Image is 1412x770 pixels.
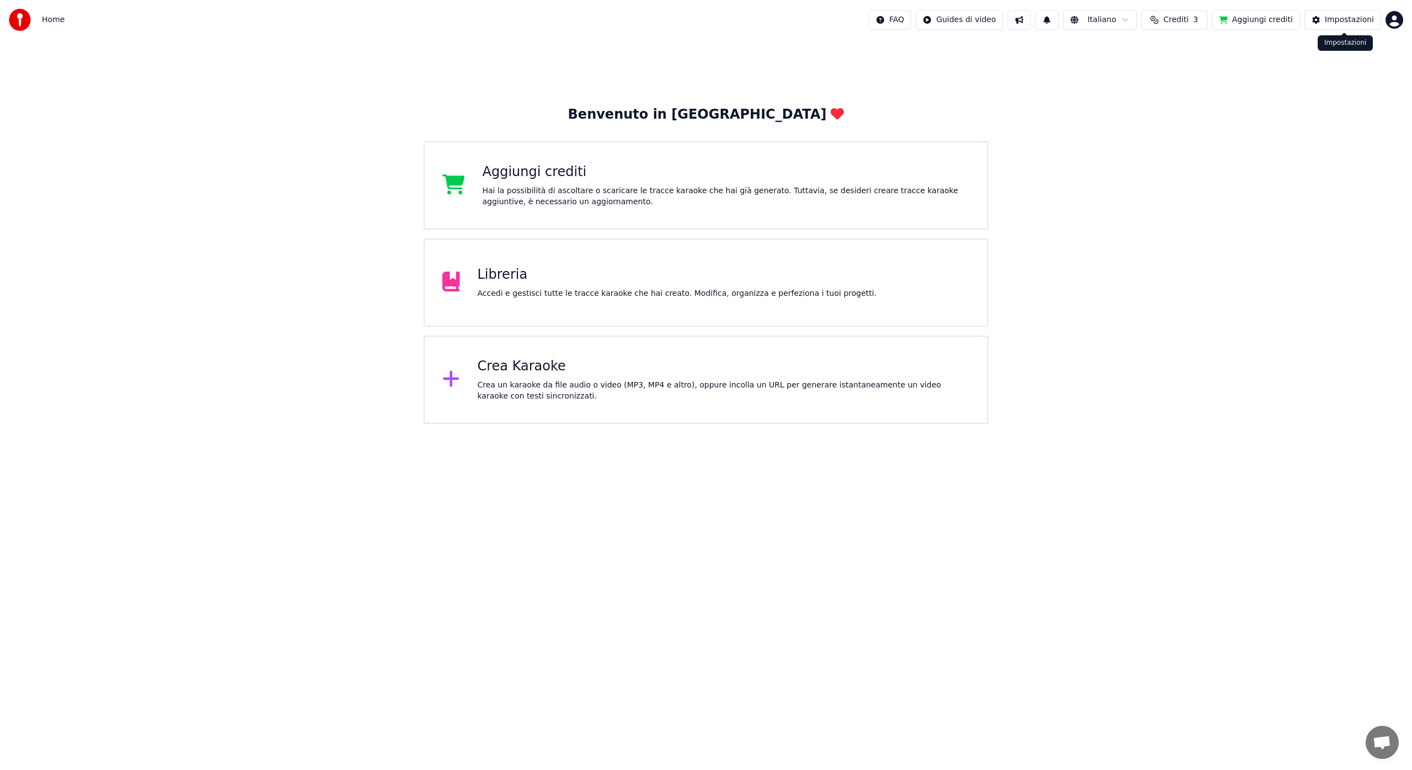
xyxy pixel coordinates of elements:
[42,14,65,25] span: Home
[42,14,65,25] nav: breadcrumb
[916,10,1003,30] button: Guides di video
[9,9,31,31] img: youka
[1304,10,1381,30] button: Impostazioni
[478,358,970,375] div: Crea Karaoke
[478,266,877,284] div: Libreria
[483,163,970,181] div: Aggiungi crediti
[478,380,970,402] div: Crea un karaoke da file audio o video (MP3, MP4 e altro), oppure incolla un URL per generare ista...
[1318,35,1373,51] div: Impostazioni
[1141,10,1207,30] button: Crediti3
[1193,14,1198,25] span: 3
[483,185,970,208] div: Hai la possibilità di ascoltare o scaricare le tracce karaoke che hai già generato. Tuttavia, se ...
[1366,726,1399,759] div: Aprire la chat
[568,106,844,124] div: Benvenuto in [GEOGRAPHIC_DATA]
[1212,10,1300,30] button: Aggiungi crediti
[1325,14,1374,25] div: Impostazioni
[1163,14,1189,25] span: Crediti
[869,10,911,30] button: FAQ
[478,288,877,299] div: Accedi e gestisci tutte le tracce karaoke che hai creato. Modifica, organizza e perfeziona i tuoi...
